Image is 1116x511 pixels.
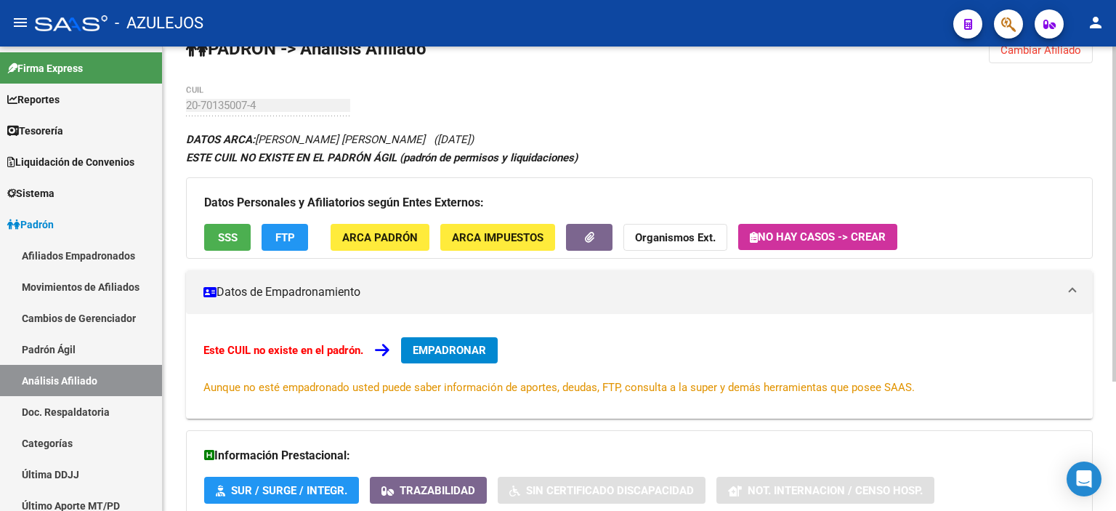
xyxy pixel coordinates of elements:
[750,230,886,244] span: No hay casos -> Crear
[748,484,923,497] span: Not. Internacion / Censo Hosp.
[331,224,429,251] button: ARCA Padrón
[440,224,555,251] button: ARCA Impuestos
[186,39,426,59] strong: PADRON -> Análisis Afiliado
[231,484,347,497] span: SUR / SURGE / INTEGR.
[716,477,934,504] button: Not. Internacion / Censo Hosp.
[452,231,543,244] span: ARCA Impuestos
[7,60,83,76] span: Firma Express
[1087,14,1104,31] mat-icon: person
[203,344,363,357] strong: Este CUIL no existe en el padrón.
[342,231,418,244] span: ARCA Padrón
[203,284,1058,300] mat-panel-title: Datos de Empadronamiento
[7,185,54,201] span: Sistema
[623,224,727,251] button: Organismos Ext.
[186,270,1093,314] mat-expansion-panel-header: Datos de Empadronamiento
[1067,462,1101,496] div: Open Intercom Messenger
[204,193,1075,213] h3: Datos Personales y Afiliatorios según Entes Externos:
[7,154,134,170] span: Liquidación de Convenios
[186,133,425,146] span: [PERSON_NAME] [PERSON_NAME]
[186,133,255,146] strong: DATOS ARCA:
[218,231,238,244] span: SSS
[1000,44,1081,57] span: Cambiar Afiliado
[204,446,1075,466] h3: Información Prestacional:
[635,231,716,244] strong: Organismos Ext.
[7,123,63,139] span: Tesorería
[738,224,897,250] button: No hay casos -> Crear
[275,231,295,244] span: FTP
[262,224,308,251] button: FTP
[400,484,475,497] span: Trazabilidad
[204,224,251,251] button: SSS
[989,37,1093,63] button: Cambiar Afiliado
[401,337,498,363] button: EMPADRONAR
[7,92,60,108] span: Reportes
[115,7,203,39] span: - AZULEJOS
[186,151,578,164] strong: ESTE CUIL NO EXISTE EN EL PADRÓN ÁGIL (padrón de permisos y liquidaciones)
[526,484,694,497] span: Sin Certificado Discapacidad
[498,477,705,504] button: Sin Certificado Discapacidad
[413,344,486,357] span: EMPADRONAR
[434,133,474,146] span: ([DATE])
[204,477,359,504] button: SUR / SURGE / INTEGR.
[370,477,487,504] button: Trazabilidad
[7,217,54,233] span: Padrón
[203,381,915,394] span: Aunque no esté empadronado usted puede saber información de aportes, deudas, FTP, consulta a la s...
[12,14,29,31] mat-icon: menu
[186,314,1093,419] div: Datos de Empadronamiento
